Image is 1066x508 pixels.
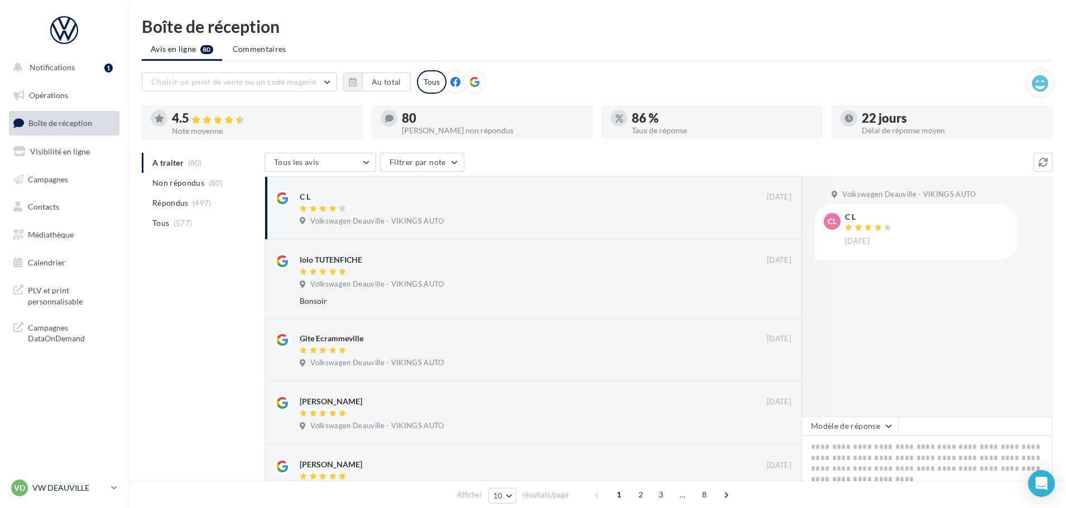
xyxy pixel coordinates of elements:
[300,333,363,344] div: Gite Ecrammeville
[610,486,628,504] span: 1
[842,190,976,200] span: Volkswagen Deauville - VIKINGS AUTO
[300,191,310,202] div: C L
[151,77,316,86] span: Choisir un point de vente ou un code magasin
[28,320,115,344] span: Campagnes DataOnDemand
[522,490,569,500] span: résultats/page
[300,459,362,470] div: [PERSON_NAME]
[193,199,212,207] span: (497)
[767,192,791,202] span: [DATE]
[457,490,482,500] span: Afficher
[28,283,115,307] span: PLV et print personnalisable
[417,70,446,94] div: Tous
[695,486,713,504] span: 8
[209,178,223,187] span: (80)
[152,217,169,229] span: Tous
[7,168,122,191] a: Campagnes
[32,482,107,494] p: VW DEAUVILLE
[30,147,90,156] span: Visibilité en ligne
[767,255,791,265] span: [DATE]
[845,213,894,221] div: C L
[300,296,719,307] div: Bonsoir
[632,112,814,124] div: 86 %
[28,258,65,267] span: Calendrier
[28,202,59,211] span: Contacts
[29,90,68,100] span: Opérations
[310,358,444,368] span: Volkswagen Deauville - VIKINGS AUTO
[172,127,354,135] div: Note moyenne
[632,127,814,134] div: Taux de réponse
[7,316,122,349] a: Campagnes DataOnDemand
[7,223,122,246] a: Médiathèque
[310,421,444,431] span: Volkswagen Deauville - VIKINGS AUTO
[7,111,122,135] a: Boîte de réception
[30,62,75,72] span: Notifications
[14,482,25,494] span: VD
[300,396,362,407] div: [PERSON_NAME]
[362,72,411,91] button: Au total
[862,127,1044,134] div: Délai de réponse moyen
[402,127,584,134] div: [PERSON_NAME] non répondus
[7,84,122,107] a: Opérations
[488,488,517,504] button: 10
[674,486,692,504] span: ...
[28,230,74,239] span: Médiathèque
[310,279,444,289] span: Volkswagen Deauville - VIKINGS AUTO
[265,153,376,172] button: Tous les avis
[7,251,122,274] a: Calendrier
[142,18,1053,35] div: Boîte de réception
[767,397,791,407] span: [DATE]
[767,334,791,344] span: [DATE]
[28,118,92,128] span: Boîte de réception
[828,216,837,227] span: CL
[152,197,189,209] span: Répondus
[402,112,584,124] div: 80
[310,216,444,226] span: Volkswagen Deauville - VIKINGS AUTO
[493,491,503,500] span: 10
[7,140,122,163] a: Visibilité en ligne
[274,157,319,167] span: Tous les avis
[652,486,670,504] span: 3
[152,177,204,188] span: Non répondus
[1028,470,1055,497] div: Open Intercom Messenger
[767,461,791,471] span: [DATE]
[172,112,354,125] div: 4.5
[343,72,411,91] button: Au total
[9,477,119,499] a: VD VW DEAUVILLE
[142,72,337,91] button: Choisir un point de vente ou un code magasin
[7,195,122,219] a: Contacts
[632,486,650,504] span: 2
[862,112,1044,124] div: 22 jours
[233,44,286,54] span: Commentaires
[300,254,362,265] div: lolo TUTENFICHE
[28,174,68,183] span: Campagnes
[174,219,193,228] span: (577)
[7,56,117,79] button: Notifications 1
[7,278,122,311] a: PLV et print personnalisable
[845,236,870,246] span: [DATE]
[380,153,464,172] button: Filtrer par note
[801,417,899,436] button: Modèle de réponse
[104,64,113,72] div: 1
